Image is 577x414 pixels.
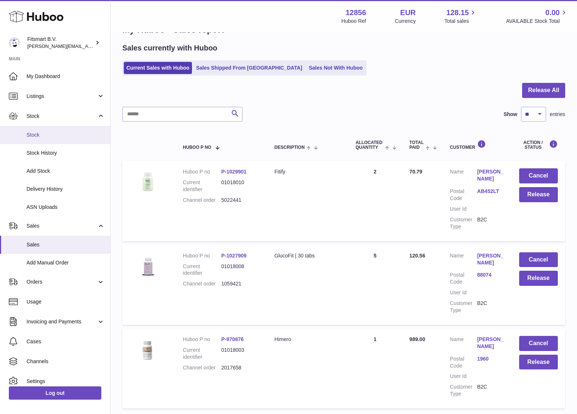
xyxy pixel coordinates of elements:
a: 0.00 AVAILABLE Stock Total [506,8,568,25]
span: [PERSON_NAME][EMAIL_ADDRESS][DOMAIN_NAME] [27,43,148,49]
span: Stock History [27,150,105,157]
a: AB452LT [477,188,504,195]
span: Add Manual Order [27,259,105,266]
button: Cancel [519,168,558,183]
dt: Huboo P no [183,252,221,259]
span: ASN Uploads [27,204,105,211]
a: Sales Shipped From [GEOGRAPHIC_DATA] [193,62,305,74]
span: ALLOCATED Quantity [356,140,383,150]
a: Log out [9,386,101,400]
dt: Customer Type [450,216,477,230]
span: entries [550,111,565,118]
strong: EUR [400,8,416,18]
img: 128561739542540.png [130,168,167,194]
span: My Dashboard [27,73,105,80]
a: 1960 [477,355,504,362]
dt: Postal Code [450,271,477,285]
dt: Current identifier [183,179,221,193]
span: Orders [27,278,97,285]
td: 2 [348,161,402,241]
td: 1 [348,329,402,408]
dd: B2C [477,216,504,230]
div: Himero [274,336,341,343]
span: 128.15 [446,8,469,18]
button: Release [519,187,558,202]
span: Stock [27,131,105,138]
a: [PERSON_NAME] [477,252,504,266]
span: Cases [27,338,105,345]
div: Customer [450,140,504,150]
dt: Customer Type [450,383,477,397]
a: P-970876 [221,336,244,342]
span: 0.00 [545,8,560,18]
a: Sales Not With Huboo [306,62,365,74]
dt: User Id [450,373,477,380]
dt: Huboo P no [183,336,221,343]
dt: Postal Code [450,355,477,369]
div: GlucoFit | 30 tabs [274,252,341,259]
span: Usage [27,298,105,305]
div: Huboo Ref [342,18,366,25]
div: Fitify [274,168,341,175]
dt: Customer Type [450,300,477,314]
dt: Current identifier [183,347,221,361]
span: Sales [27,222,97,229]
dt: User Id [450,206,477,213]
dt: Channel order [183,197,221,204]
a: P-1029901 [221,169,247,175]
dt: Channel order [183,280,221,287]
td: 5 [348,245,402,325]
dt: Huboo P no [183,168,221,175]
div: Fitsmart B.V. [27,36,94,50]
button: Cancel [519,252,558,267]
span: AVAILABLE Stock Total [506,18,568,25]
img: jonathan@leaderoo.com [9,37,20,48]
dt: Name [450,336,477,352]
label: Show [504,111,517,118]
span: Total sales [444,18,477,25]
h2: Sales currently with Huboo [122,43,217,53]
dd: 1059421 [221,280,260,287]
div: Action / Status [519,140,558,150]
dt: Postal Code [450,188,477,202]
button: Cancel [519,336,558,351]
dt: Channel order [183,364,221,371]
dd: 01018010 [221,179,260,193]
span: 989.00 [409,336,425,342]
img: 128561711358723.png [130,336,167,363]
span: Invoicing and Payments [27,318,97,325]
button: Release [519,355,558,370]
a: 128.15 Total sales [444,8,477,25]
dt: Name [450,252,477,268]
a: [PERSON_NAME] [477,336,504,350]
a: P-1027909 [221,253,247,259]
strong: 12856 [346,8,366,18]
button: Release All [522,83,565,98]
dd: 01018003 [221,347,260,361]
span: 70.79 [409,169,422,175]
dd: B2C [477,383,504,397]
a: [PERSON_NAME] [477,168,504,182]
dt: Name [450,168,477,184]
span: Settings [27,378,105,385]
div: Currency [395,18,416,25]
dt: User Id [450,289,477,296]
span: Add Stock [27,168,105,175]
button: Release [519,271,558,286]
span: Delivery History [27,186,105,193]
span: 120.56 [409,253,425,259]
span: Description [274,145,305,150]
span: Listings [27,93,97,100]
a: 88074 [477,271,504,278]
dd: 5022441 [221,197,260,204]
a: Current Sales with Huboo [124,62,192,74]
span: Channels [27,358,105,365]
dd: 01018008 [221,263,260,277]
dd: 2017658 [221,364,260,371]
span: Total paid [409,140,424,150]
span: Sales [27,241,105,248]
dd: B2C [477,300,504,314]
span: Stock [27,113,97,120]
dt: Current identifier [183,263,221,277]
img: 1736787785.png [130,252,167,280]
